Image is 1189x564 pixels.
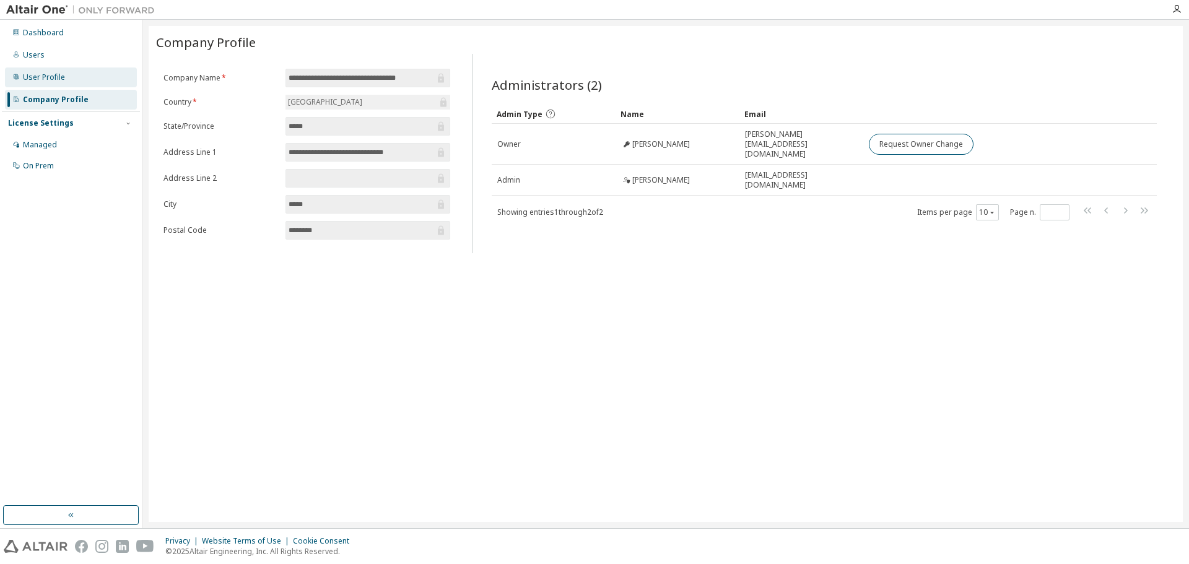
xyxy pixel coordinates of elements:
[23,50,45,60] div: Users
[497,139,521,149] span: Owner
[745,129,858,159] span: [PERSON_NAME][EMAIL_ADDRESS][DOMAIN_NAME]
[163,73,278,83] label: Company Name
[497,109,542,119] span: Admin Type
[293,536,357,546] div: Cookie Consent
[163,199,278,209] label: City
[492,76,602,93] span: Administrators (2)
[917,204,999,220] span: Items per page
[23,95,89,105] div: Company Profile
[23,140,57,150] div: Managed
[163,121,278,131] label: State/Province
[6,4,161,16] img: Altair One
[156,33,256,51] span: Company Profile
[285,95,450,110] div: [GEOGRAPHIC_DATA]
[163,173,278,183] label: Address Line 2
[869,134,973,155] button: Request Owner Change
[23,28,64,38] div: Dashboard
[163,147,278,157] label: Address Line 1
[163,225,278,235] label: Postal Code
[23,161,54,171] div: On Prem
[1010,204,1069,220] span: Page n.
[745,170,858,190] span: [EMAIL_ADDRESS][DOMAIN_NAME]
[8,118,74,128] div: License Settings
[163,97,278,107] label: Country
[744,104,858,124] div: Email
[136,540,154,553] img: youtube.svg
[116,540,129,553] img: linkedin.svg
[202,536,293,546] div: Website Terms of Use
[165,546,357,557] p: © 2025 Altair Engineering, Inc. All Rights Reserved.
[4,540,68,553] img: altair_logo.svg
[621,104,734,124] div: Name
[286,95,364,109] div: [GEOGRAPHIC_DATA]
[632,139,690,149] span: [PERSON_NAME]
[23,72,65,82] div: User Profile
[75,540,88,553] img: facebook.svg
[497,207,603,217] span: Showing entries 1 through 2 of 2
[95,540,108,553] img: instagram.svg
[165,536,202,546] div: Privacy
[497,175,520,185] span: Admin
[632,175,690,185] span: [PERSON_NAME]
[979,207,996,217] button: 10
